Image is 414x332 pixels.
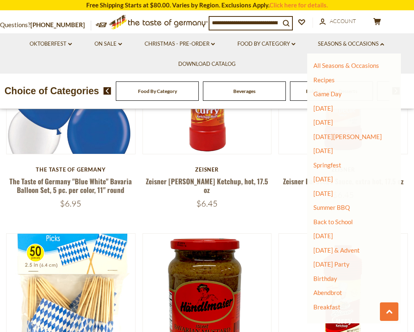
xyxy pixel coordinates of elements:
a: Back to School [313,218,353,225]
a: [DATE] [313,190,333,197]
a: Springfest [313,161,341,169]
div: The Taste of Germany [6,166,136,173]
a: Download Catalog [178,60,236,69]
a: Game Day [313,90,342,98]
a: [DATE][PERSON_NAME] [313,133,382,140]
a: Christmas - PRE-ORDER [145,39,215,49]
a: Click here for details. [269,1,328,9]
img: previous arrow [103,87,111,95]
a: Zeisner Barbecue Sauce, extra hot, 17.5 oz [283,176,404,186]
a: [DATE] [313,147,333,154]
div: Zeisner [143,166,272,173]
a: Food By Category [237,39,295,49]
a: [PHONE_NUMBER] [30,21,85,28]
a: On Sale [94,39,122,49]
a: [DATE] [313,175,333,183]
a: Zeisner [PERSON_NAME] Ketchup, hot, 17.5 oz [146,176,268,195]
a: Recipes [313,76,335,84]
a: Seasons & Occasions [318,39,384,49]
span: $6.45 [196,198,218,209]
a: All Seasons & Occasions [313,62,379,69]
a: Breakfast [313,303,340,311]
span: $6.95 [60,198,81,209]
a: Account [320,17,356,26]
a: Birthday [313,275,337,282]
a: Abendbrot [313,289,342,296]
span: Account [330,18,356,24]
a: [DATE] [313,232,333,239]
div: Zeisner [278,166,408,173]
a: [DATE] & Advent [313,246,360,254]
a: The Taste of Germany "Blue White" Bavaria Balloon Set, 5 pc. per color, 11" round [9,176,132,195]
a: Summer BBQ [313,204,350,211]
a: Oktoberfest [30,39,72,49]
a: Beverages [233,88,255,94]
a: [DATE] Party [313,260,350,268]
a: Baking, Cakes, Desserts [306,88,357,94]
a: [DATE] [313,118,333,126]
a: [DATE] [313,104,333,112]
a: Food By Category [138,88,177,94]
